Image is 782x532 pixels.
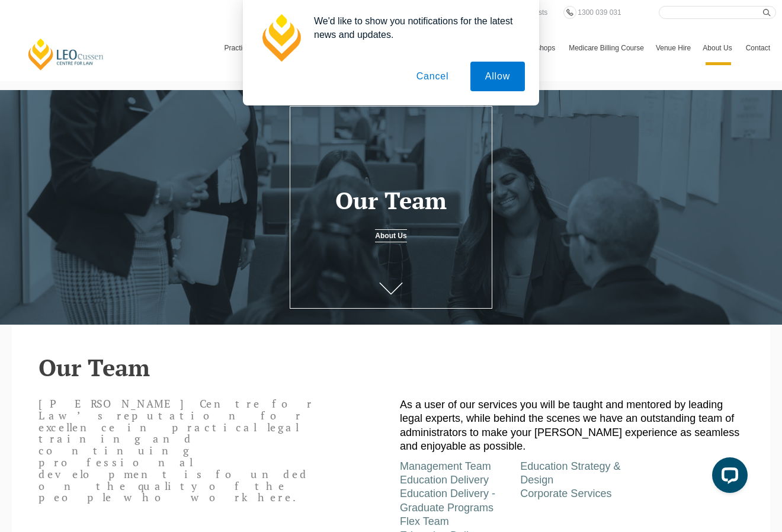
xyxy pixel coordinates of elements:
div: We'd like to show you notifications for the latest news and updates. [305,14,525,41]
h2: Our Team [39,354,743,380]
a: About Us [375,229,406,242]
p: As a user of our services you will be taught and mentored by leading legal experts, while behind ... [400,398,743,454]
a: Education Strategy & Design [520,460,620,486]
h1: Our Team [297,187,485,213]
a: Education Delivery [400,474,489,486]
img: notification icon [257,14,305,62]
button: Cancel [402,62,464,91]
iframe: LiveChat chat widget [703,453,752,502]
a: Corporate Services [520,488,611,499]
a: Education Delivery - Graduate Programs [400,488,495,513]
p: [PERSON_NAME] Centre for Law’s reputation for excellence in practical legal training and continui... [39,398,322,504]
button: Allow [470,62,525,91]
a: Management Team [400,460,491,472]
a: Flex Team [400,515,449,527]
